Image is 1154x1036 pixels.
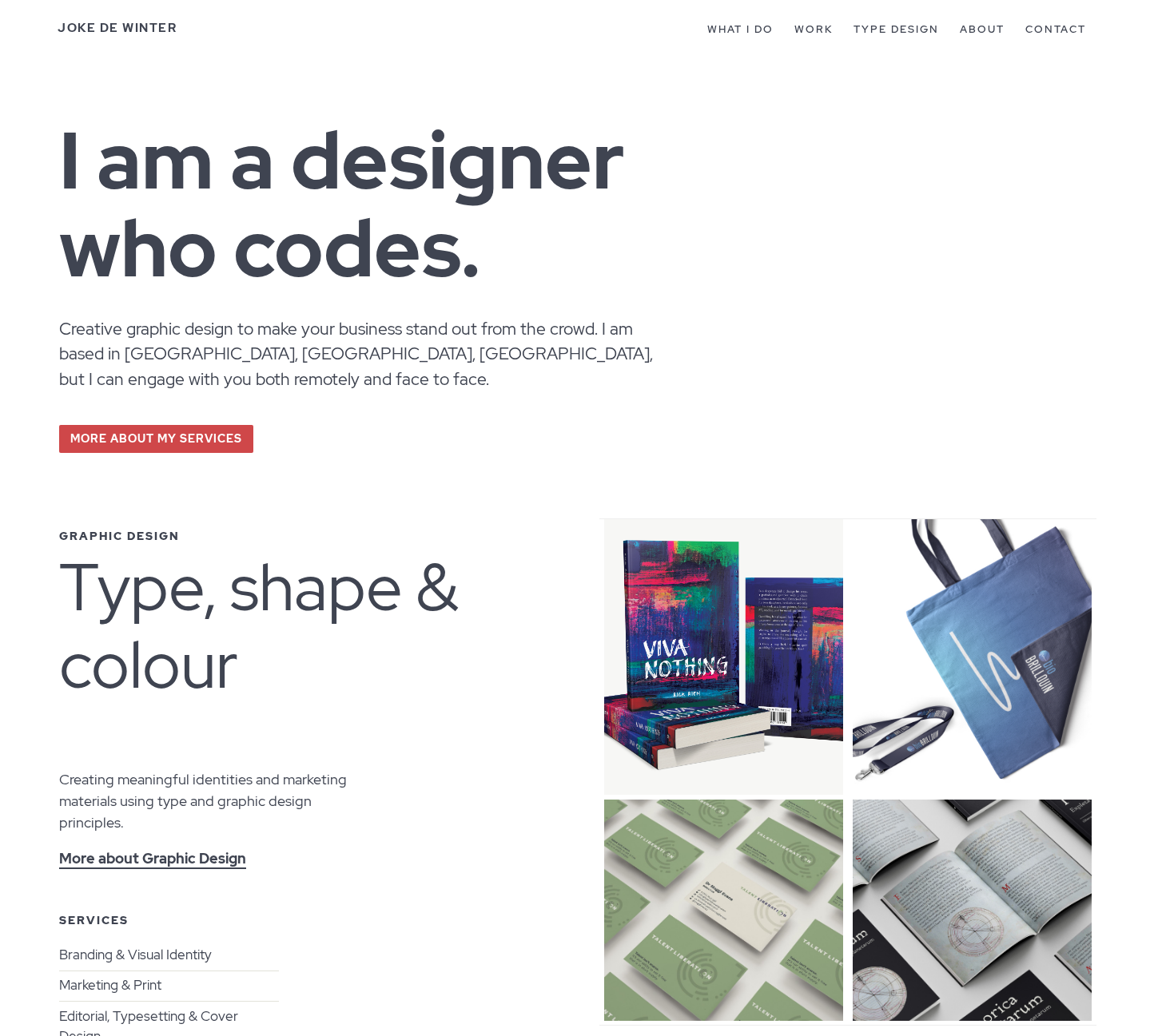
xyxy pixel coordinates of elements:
[59,549,556,768] h3: Type, shape & colour
[59,316,674,476] p: Creative graphic design to make your business stand out from the crowd. I am based in [GEOGRAPHIC...
[1025,22,1086,36] a: Contact
[59,768,357,847] p: Creating meaningful identities and marketing materials using type and graphic design principles.
[794,22,833,36] a: Work
[59,976,161,994] a: Marketing & Print
[707,22,774,36] a: What I do
[854,22,939,36] a: Type Design
[59,117,776,316] h1: I am a designer who codes.
[59,912,499,940] h4: Services
[59,946,212,963] a: Branding & Visual Identity
[59,425,253,453] a: More about my services
[58,20,177,36] a: Joke De Winter
[960,22,1005,36] a: About
[59,518,499,549] h2: Graphic Design
[59,849,246,869] a: More about Graphic Design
